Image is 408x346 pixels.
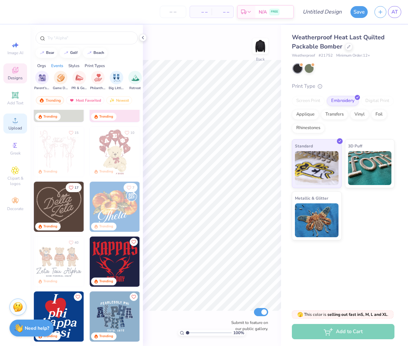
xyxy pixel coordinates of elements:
[271,9,278,14] span: FREE
[7,100,23,106] span: Add Text
[99,224,113,229] div: Trending
[39,98,44,103] img: trending.gif
[139,237,190,287] img: 26489e97-942d-434c-98d3-f0000c66074d
[295,195,328,202] span: Metallic & Glitter
[90,127,140,177] img: 587403a7-0594-4a7f-b2bd-0ca67a3ff8dd
[113,74,120,82] img: Big Little Reveal Image
[371,109,387,120] div: Foil
[66,128,82,137] button: Like
[292,109,319,120] div: Applique
[194,8,208,16] span: – –
[391,8,398,16] span: AT
[7,206,23,211] span: Decorate
[53,86,68,91] span: Game Day
[71,71,87,91] button: filter button
[130,131,134,135] span: 10
[8,125,22,131] span: Upload
[124,183,137,192] button: Like
[348,142,362,149] span: 3D Puff
[3,176,27,186] span: Clipart & logos
[216,8,229,16] span: – –
[292,123,325,133] div: Rhinestones
[297,311,303,318] span: 🫣
[388,6,401,18] a: AT
[46,51,54,55] div: bear
[66,238,82,247] button: Like
[292,96,325,106] div: Screen Print
[139,182,190,232] img: f22b6edb-555b-47a9-89ed-0dd391bfae4f
[292,82,394,90] div: Print Type
[43,279,57,284] div: Trending
[60,48,81,58] button: golf
[319,53,333,59] span: # 21752
[109,86,124,91] span: Big Little Reveal
[94,74,102,82] img: Philanthropy Image
[71,71,87,91] div: filter for PR & General
[34,182,84,232] img: 12710c6a-dcc0-49ce-8688-7fe8d5f96fe2
[327,312,387,317] strong: selling out fast in S, M, L and XL
[25,325,49,331] strong: Need help?
[129,86,141,91] span: Retreat
[74,241,79,244] span: 40
[57,74,65,82] img: Game Day Image
[350,109,369,120] div: Vinyl
[128,71,142,91] div: filter for Retreat
[84,182,134,232] img: ead2b24a-117b-4488-9b34-c08fd5176a7b
[43,224,57,229] div: Trending
[259,8,267,16] span: N/A
[361,96,394,106] div: Digital Print
[160,6,186,18] input: – –
[109,98,115,103] img: Newest.gif
[327,96,359,106] div: Embroidery
[130,238,138,246] button: Like
[109,71,124,91] div: filter for Big Little Reveal
[43,114,57,119] div: Trending
[37,63,46,69] div: Orgs
[139,127,190,177] img: e74243e0-e378-47aa-a400-bc6bcb25063a
[90,71,106,91] button: filter button
[39,51,45,55] img: trend_line.gif
[34,71,50,91] button: filter button
[321,109,348,120] div: Transfers
[84,291,134,342] img: 8dd0a095-001a-4357-9dc2-290f0919220d
[90,291,140,342] img: 5a4b4175-9e88-49c8-8a23-26d96782ddc6
[43,169,57,174] div: Trending
[87,51,92,55] img: trend_line.gif
[99,279,113,284] div: Trending
[36,48,57,58] button: bear
[292,33,385,50] span: Weatherproof Heat Last Quilted Packable Bomber
[74,293,82,301] button: Like
[132,186,134,189] span: 7
[7,50,23,56] span: Image AI
[348,151,392,185] img: 3D Puff
[34,71,50,91] div: filter for Parent's Weekend
[350,6,368,18] button: Save
[122,128,137,137] button: Like
[295,142,313,149] span: Standard
[83,48,107,58] button: beach
[292,53,315,59] span: Weatherproof
[69,98,74,103] img: most_fav.gif
[47,35,133,41] input: Try "Alpha"
[38,74,46,82] img: Parent's Weekend Image
[84,127,134,177] img: d12a98c7-f0f7-4345-bf3a-b9f1b718b86e
[295,151,339,185] img: Standard
[84,237,134,287] img: d12c9beb-9502-45c7-ae94-40b97fdd6040
[66,96,104,104] div: Most Favorited
[90,237,140,287] img: fbf7eecc-576a-4ece-ac8a-ca7dcc498f59
[139,291,190,342] img: a3f22b06-4ee5-423c-930f-667ff9442f68
[128,71,142,91] button: filter button
[71,86,87,91] span: PR & General
[70,51,78,55] div: golf
[10,150,21,156] span: Greek
[34,127,84,177] img: 83dda5b0-2158-48ca-832c-f6b4ef4c4536
[90,71,106,91] div: filter for Philanthropy
[93,51,104,55] div: beach
[85,63,105,69] div: Print Types
[295,203,339,237] img: Metallic & Glitter
[99,114,113,119] div: Trending
[109,71,124,91] button: filter button
[99,169,113,174] div: Trending
[51,63,63,69] div: Events
[63,51,69,55] img: trend_line.gif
